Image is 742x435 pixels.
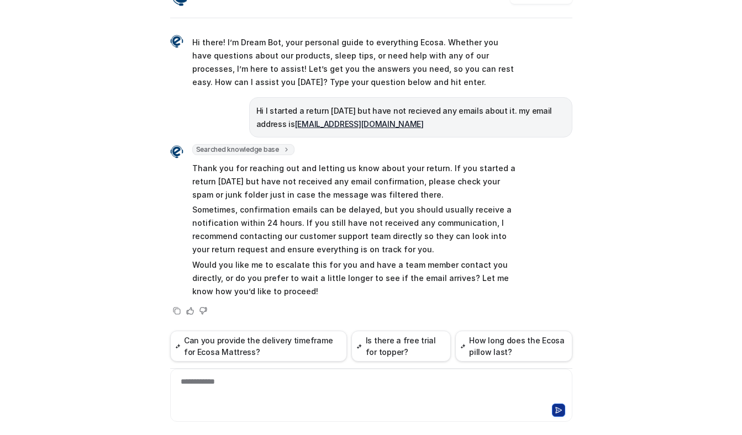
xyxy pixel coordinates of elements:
p: Thank you for reaching out and letting us know about your return. If you started a return [DATE] ... [192,162,515,201]
a: [EMAIL_ADDRESS][DOMAIN_NAME] [295,119,424,129]
button: Can you provide the delivery timeframe for Ecosa Mattress? [170,331,348,362]
button: How long does the Ecosa pillow last? [455,331,572,362]
p: Hi I started a return [DATE] but have not recieved any emails about it. my email address is [256,104,565,131]
img: Widget [170,145,183,158]
button: Is there a free trial for topper? [351,331,450,362]
p: Sometimes, confirmation emails can be delayed, but you should usually receive a notification with... [192,203,515,256]
p: Hi there! I’m Dream Bot, your personal guide to everything Ecosa. Whether you have questions abou... [192,36,515,89]
span: Searched knowledge base [192,144,294,155]
img: Widget [170,35,183,48]
p: Would you like me to escalate this for you and have a team member contact you directly, or do you... [192,258,515,298]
